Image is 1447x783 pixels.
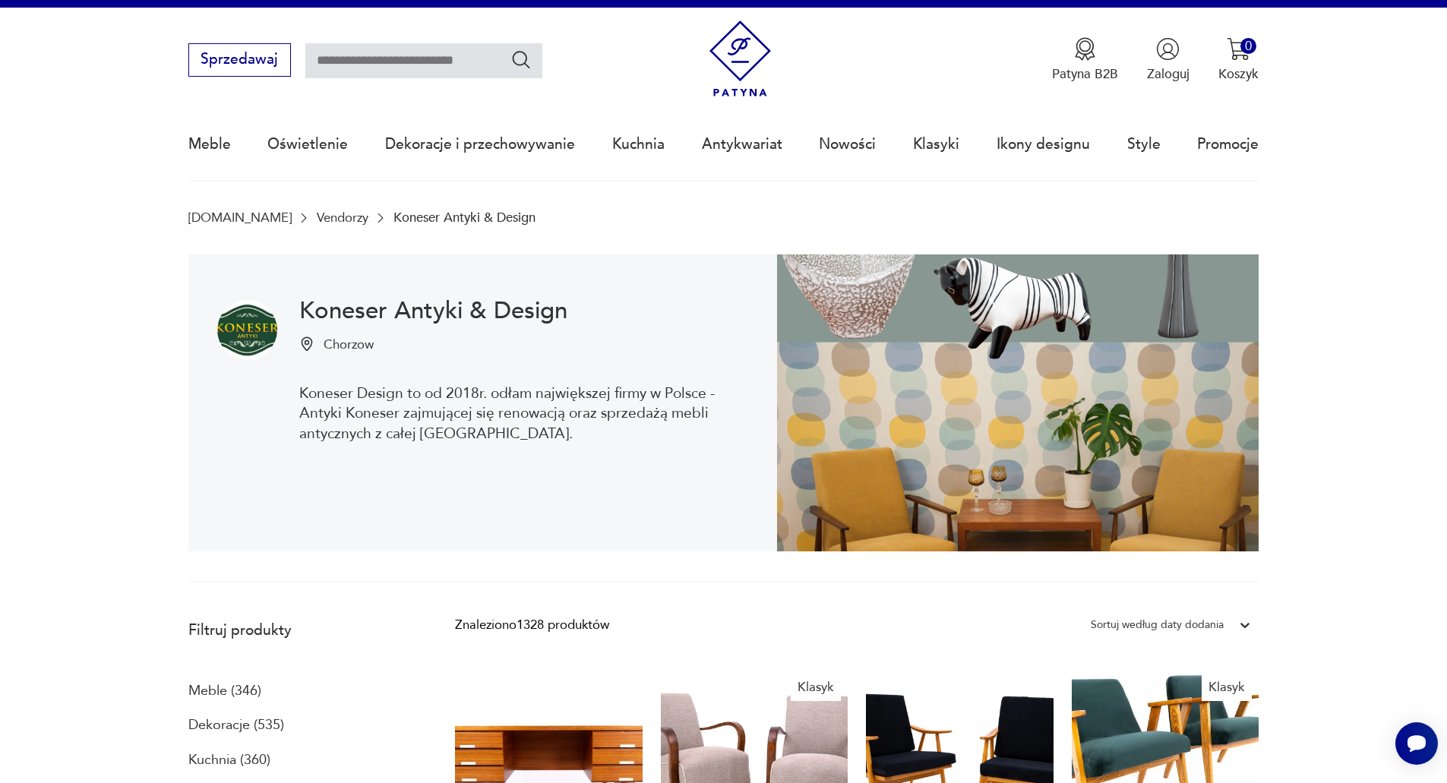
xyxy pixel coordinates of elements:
[324,336,374,354] p: Chorzow
[1052,37,1118,83] button: Patyna B2B
[1052,37,1118,83] a: Ikona medaluPatyna B2B
[267,109,348,179] a: Oświetlenie
[1218,65,1259,83] p: Koszyk
[1156,37,1180,61] img: Ikonka użytkownika
[455,615,609,635] div: Znaleziono 1328 produktów
[1073,37,1097,61] img: Ikona medalu
[510,49,532,71] button: Szukaj
[188,712,284,738] a: Dekoracje (535)
[188,747,270,773] a: Kuchnia (360)
[1240,38,1256,54] div: 0
[299,336,314,352] img: Ikonka pinezki mapy
[188,620,412,640] p: Filtruj produkty
[188,678,261,704] a: Meble (346)
[702,21,779,97] img: Patyna - sklep z meblami i dekoracjami vintage
[1127,109,1161,179] a: Style
[997,109,1090,179] a: Ikony designu
[385,109,575,179] a: Dekoracje i przechowywanie
[393,210,536,225] p: Koneser Antyki & Design
[1197,109,1259,179] a: Promocje
[1395,722,1438,765] iframe: Smartsupp widget button
[299,300,748,322] h1: Koneser Antyki & Design
[1091,615,1224,635] div: Sortuj według daty dodania
[1052,65,1118,83] p: Patyna B2B
[188,109,231,179] a: Meble
[188,43,291,77] button: Sprzedawaj
[1147,37,1190,83] button: Zaloguj
[1218,37,1259,83] button: 0Koszyk
[1147,65,1190,83] p: Zaloguj
[299,384,748,444] p: Koneser Design to od 2018r. odłam największej firmy w Polsce - Antyki Koneser zajmującej się reno...
[217,300,277,360] img: Koneser Antyki & Design
[317,210,368,225] a: Vendorzy
[913,109,959,179] a: Klasyki
[612,109,665,179] a: Kuchnia
[1227,37,1250,61] img: Ikona koszyka
[777,254,1259,552] img: Koneser Antyki & Design
[819,109,876,179] a: Nowości
[188,55,291,67] a: Sprzedawaj
[188,210,292,225] a: [DOMAIN_NAME]
[702,109,782,179] a: Antykwariat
